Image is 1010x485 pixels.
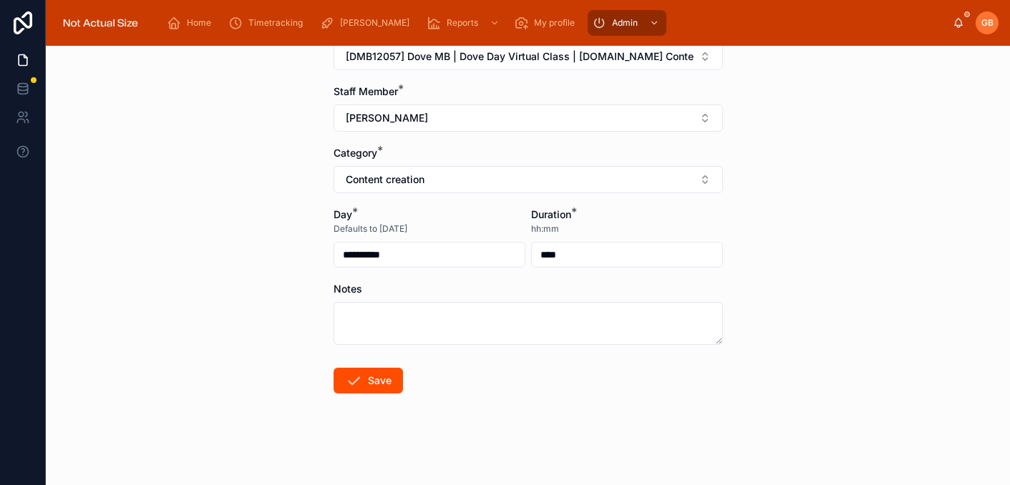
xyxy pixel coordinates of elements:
[346,172,424,187] span: Content creation
[57,11,144,34] img: App logo
[334,104,723,132] button: Select Button
[588,10,666,36] a: Admin
[510,10,585,36] a: My profile
[612,17,638,29] span: Admin
[531,208,571,220] span: Duration
[334,147,377,159] span: Category
[316,10,419,36] a: [PERSON_NAME]
[155,7,953,39] div: scrollable content
[531,223,559,235] span: hh:mm
[334,85,398,97] span: Staff Member
[334,43,723,70] button: Select Button
[162,10,221,36] a: Home
[346,111,428,125] span: [PERSON_NAME]
[534,17,575,29] span: My profile
[248,17,303,29] span: Timetracking
[340,17,409,29] span: [PERSON_NAME]
[334,208,352,220] span: Day
[334,283,362,295] span: Notes
[334,223,407,235] span: Defaults to [DATE]
[224,10,313,36] a: Timetracking
[981,17,994,29] span: GB
[334,166,723,193] button: Select Button
[346,49,694,64] span: [DMB12057] Dove MB | Dove Day Virtual Class | [DOMAIN_NAME] Content Creation
[447,17,478,29] span: Reports
[334,368,403,393] button: Save
[187,17,211,29] span: Home
[422,10,507,36] a: Reports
